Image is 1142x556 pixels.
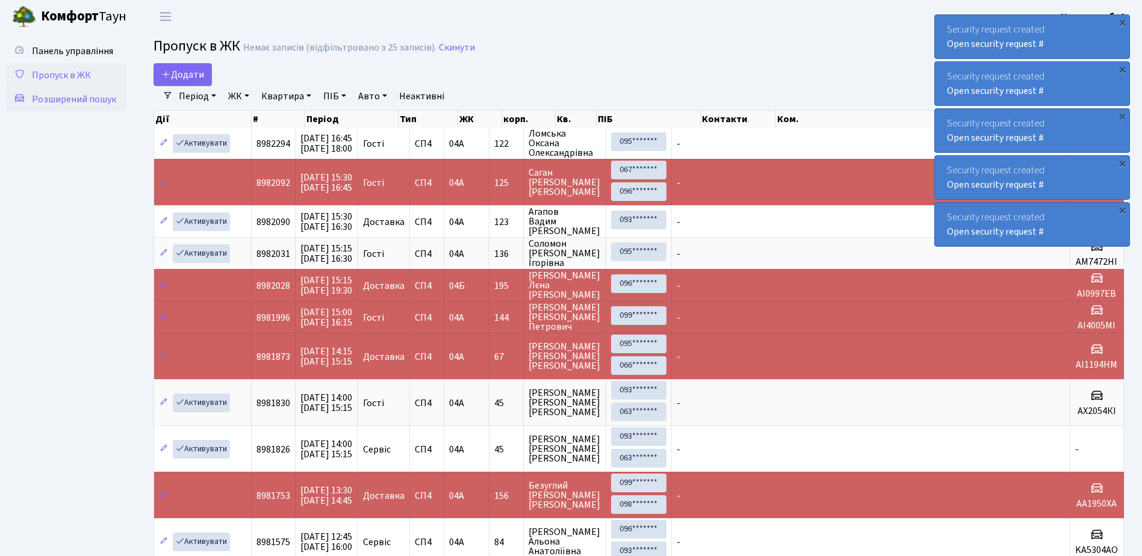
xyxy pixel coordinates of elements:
span: [PERSON_NAME] Альона Анатоліївна [529,527,600,556]
div: Security request created [935,203,1129,246]
b: Консьєрж б. 4. [1061,10,1128,23]
span: 67 [494,352,518,362]
th: Кв. [556,111,597,128]
span: Доставка [363,217,405,227]
span: [PERSON_NAME] Лєна [PERSON_NAME] [529,271,600,300]
span: 8982090 [256,215,290,229]
span: 8982294 [256,137,290,150]
div: × [1116,16,1128,28]
span: Гості [363,249,384,259]
span: СП4 [415,398,439,408]
span: [DATE] 14:00 [DATE] 15:15 [300,437,352,461]
span: 125 [494,178,518,188]
span: [PERSON_NAME] [PERSON_NAME] [PERSON_NAME] [529,342,600,371]
span: Безуглий [PERSON_NAME] [PERSON_NAME] [529,481,600,510]
span: - [677,350,680,363]
span: 04А [449,176,464,190]
span: 04А [449,311,464,324]
span: - [677,176,680,190]
div: Security request created [935,15,1129,58]
a: Квартира [256,86,316,107]
a: ПІБ [318,86,351,107]
span: Сервіс [363,537,391,547]
span: [DATE] 12:45 [DATE] 16:00 [300,530,352,554]
h5: АІ0997ЕВ [1075,288,1119,300]
th: Ком. [776,111,1060,128]
a: Активувати [173,394,230,412]
a: Панель управління [6,39,126,63]
span: [DATE] 15:15 [DATE] 16:30 [300,242,352,265]
span: - [677,443,680,456]
span: - [677,536,680,549]
span: Гості [363,398,384,408]
span: Гості [363,139,384,149]
button: Переключити навігацію [151,7,181,26]
span: - [1075,443,1079,456]
span: - [677,489,680,502]
span: [PERSON_NAME] [PERSON_NAME] [PERSON_NAME] [529,388,600,417]
span: 8981575 [256,536,290,549]
h5: АХ2054КІ [1075,406,1119,417]
a: Додати [154,63,212,86]
div: × [1116,63,1128,75]
span: 144 [494,313,518,323]
a: Період [174,86,221,107]
span: 8982092 [256,176,290,190]
span: [DATE] 13:30 [DATE] 14:45 [300,484,352,507]
th: корп. [502,111,556,128]
a: Open security request # [947,225,1044,238]
a: Open security request # [947,84,1044,97]
a: Активувати [173,212,230,231]
span: 8982028 [256,279,290,292]
span: Гості [363,313,384,323]
a: Open security request # [947,178,1044,191]
span: 123 [494,217,518,227]
div: Security request created [935,109,1129,152]
span: 8981996 [256,311,290,324]
span: СП4 [415,445,439,454]
span: Пропуск в ЖК [32,69,91,82]
span: Розширений пошук [32,93,116,106]
span: 04А [449,215,464,229]
span: [PERSON_NAME] [PERSON_NAME] [PERSON_NAME] [529,434,600,463]
span: Сервіс [363,445,391,454]
b: Комфорт [41,7,99,26]
span: [DATE] 16:45 [DATE] 18:00 [300,132,352,155]
span: СП4 [415,352,439,362]
a: Пропуск в ЖК [6,63,126,87]
a: Розширений пошук [6,87,126,111]
span: 04А [449,397,464,410]
span: Панель управління [32,45,113,58]
div: × [1116,204,1128,216]
h5: АІ4005МІ [1075,320,1119,332]
h5: АІ1194НМ [1075,359,1119,371]
th: Період [305,111,399,128]
span: 04Б [449,279,465,292]
a: Open security request # [947,131,1044,144]
span: Таун [41,7,126,27]
span: СП4 [415,249,439,259]
a: ЖК [223,86,254,107]
span: 156 [494,491,518,501]
a: Активувати [173,244,230,263]
a: Консьєрж б. 4. [1061,10,1128,24]
span: СП4 [415,178,439,188]
th: ПІБ [597,111,701,128]
span: - [677,215,680,229]
a: Активувати [173,134,230,153]
span: [PERSON_NAME] [PERSON_NAME] Петрович [529,303,600,332]
span: 45 [494,398,518,408]
th: # [252,111,305,128]
span: 04А [449,350,464,363]
span: Соломон [PERSON_NAME] Ігорівна [529,239,600,268]
div: Security request created [935,62,1129,105]
span: Ломська Оксана Олександрівна [529,129,600,158]
span: 04А [449,443,464,456]
span: Доставка [363,491,405,501]
span: 8981753 [256,489,290,502]
th: Дії [154,111,252,128]
span: 04А [449,489,464,502]
span: - [677,247,680,261]
a: Авто [353,86,392,107]
div: × [1116,110,1128,122]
